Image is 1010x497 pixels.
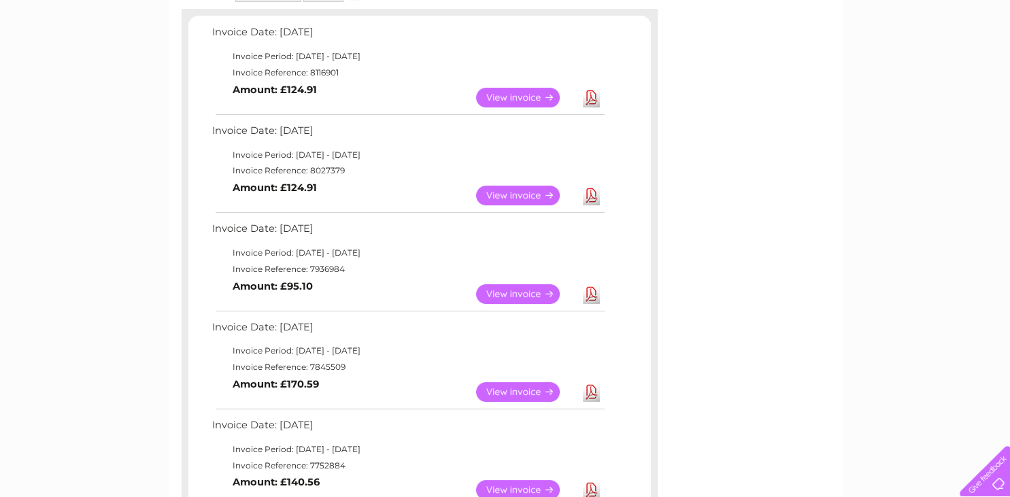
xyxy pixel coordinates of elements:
b: Amount: £124.91 [233,182,317,194]
td: Invoice Date: [DATE] [209,23,607,48]
a: Water [771,58,796,68]
td: Invoice Reference: 7752884 [209,458,607,474]
b: Amount: £124.91 [233,84,317,96]
a: Download [583,186,600,205]
b: Amount: £140.56 [233,476,320,488]
td: Invoice Reference: 8116901 [209,65,607,81]
a: Telecoms [843,58,883,68]
a: Download [583,88,600,107]
td: Invoice Reference: 7936984 [209,261,607,277]
a: Log out [965,58,997,68]
td: Invoice Reference: 7845509 [209,359,607,375]
td: Invoice Period: [DATE] - [DATE] [209,147,607,163]
td: Invoice Period: [DATE] - [DATE] [209,343,607,359]
td: Invoice Date: [DATE] [209,416,607,441]
a: View [476,88,576,107]
td: Invoice Reference: 8027379 [209,162,607,179]
td: Invoice Date: [DATE] [209,220,607,245]
b: Amount: £95.10 [233,280,313,292]
a: Energy [805,58,835,68]
a: View [476,382,576,402]
a: Blog [892,58,911,68]
td: Invoice Period: [DATE] - [DATE] [209,441,607,458]
div: Clear Business is a trading name of Verastar Limited (registered in [GEOGRAPHIC_DATA] No. 3667643... [184,7,827,66]
td: Invoice Date: [DATE] [209,318,607,343]
td: Invoice Period: [DATE] - [DATE] [209,245,607,261]
a: Download [583,284,600,304]
td: Invoice Date: [DATE] [209,122,607,147]
a: Download [583,382,600,402]
b: Amount: £170.59 [233,378,319,390]
a: View [476,186,576,205]
img: logo.png [35,35,105,77]
a: View [476,284,576,304]
td: Invoice Period: [DATE] - [DATE] [209,48,607,65]
a: Contact [920,58,953,68]
a: 0333 014 3131 [754,7,847,24]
